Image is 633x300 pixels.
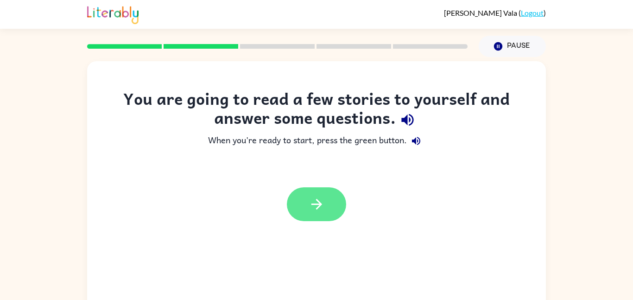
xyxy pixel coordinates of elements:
a: Logout [521,8,544,17]
div: You are going to read a few stories to yourself and answer some questions. [106,89,527,132]
button: Pause [479,36,546,57]
span: [PERSON_NAME] Vala [444,8,519,17]
div: ( ) [444,8,546,17]
div: When you're ready to start, press the green button. [106,132,527,150]
img: Literably [87,4,139,24]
